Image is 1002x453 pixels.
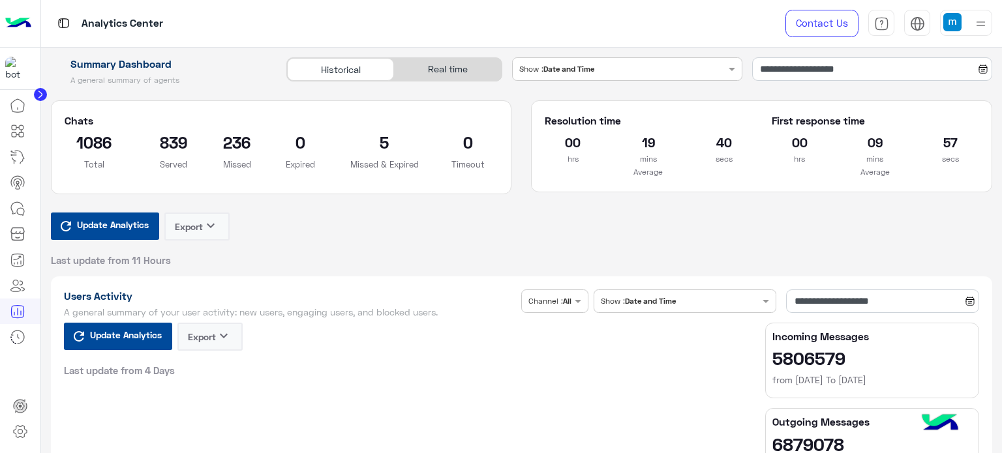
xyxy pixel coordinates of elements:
[64,307,517,317] h5: A general summary of your user activity: new users, engaging users, and blocked users.
[350,132,419,153] h2: 5
[772,373,972,387] h6: from [DATE] To [DATE]
[910,16,925,31] img: tab
[922,153,979,166] p: secs
[917,401,963,446] img: hulul-logo.png
[287,58,394,81] div: Historical
[64,323,172,350] button: Update Analytics
[545,132,601,153] h2: 00
[625,296,676,306] b: Date and Time
[922,132,979,153] h2: 57
[438,158,498,171] p: Timeout
[144,158,204,171] p: Served
[772,153,828,166] p: hrs
[847,153,903,166] p: mins
[51,57,272,70] h1: Summary Dashboard
[65,114,498,127] h5: Chats
[51,212,159,240] button: Update Analytics
[868,10,894,37] a: tab
[973,16,989,32] img: profile
[64,364,175,377] span: Last update from 4 Days
[203,218,219,233] i: keyboard_arrow_down
[772,114,979,127] h5: First response time
[164,212,230,241] button: Exportkeyboard_arrow_down
[271,132,331,153] h2: 0
[438,132,498,153] h2: 0
[51,75,272,85] h5: A general summary of agents
[65,132,125,153] h2: 1086
[620,153,676,166] p: mins
[785,10,858,37] a: Contact Us
[545,153,601,166] p: hrs
[545,114,751,127] h5: Resolution time
[847,132,903,153] h2: 09
[271,158,331,171] p: Expired
[5,10,31,37] img: Logo
[394,58,501,81] div: Real time
[772,330,972,343] h5: Incoming Messages
[51,254,171,267] span: Last update from 11 Hours
[350,158,419,171] p: Missed & Expired
[772,132,828,153] h2: 00
[177,323,243,351] button: Exportkeyboard_arrow_down
[772,166,979,179] p: Average
[64,289,517,302] h1: Users Activity
[772,415,972,428] h5: Outgoing Messages
[55,15,72,31] img: tab
[216,328,232,343] i: keyboard_arrow_down
[696,153,752,166] p: secs
[874,16,889,31] img: tab
[696,132,752,153] h2: 40
[545,166,751,179] p: Average
[65,158,125,171] p: Total
[620,132,676,153] h2: 19
[5,57,29,80] img: 1403182699927242
[144,132,204,153] h2: 839
[563,296,571,306] b: All
[943,13,962,31] img: userImage
[223,158,251,171] p: Missed
[82,15,163,33] p: Analytics Center
[74,216,152,233] span: Update Analytics
[543,64,594,74] b: Date and Time
[223,132,251,153] h2: 236
[772,347,972,368] h2: 5806579
[87,326,165,343] span: Update Analytics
